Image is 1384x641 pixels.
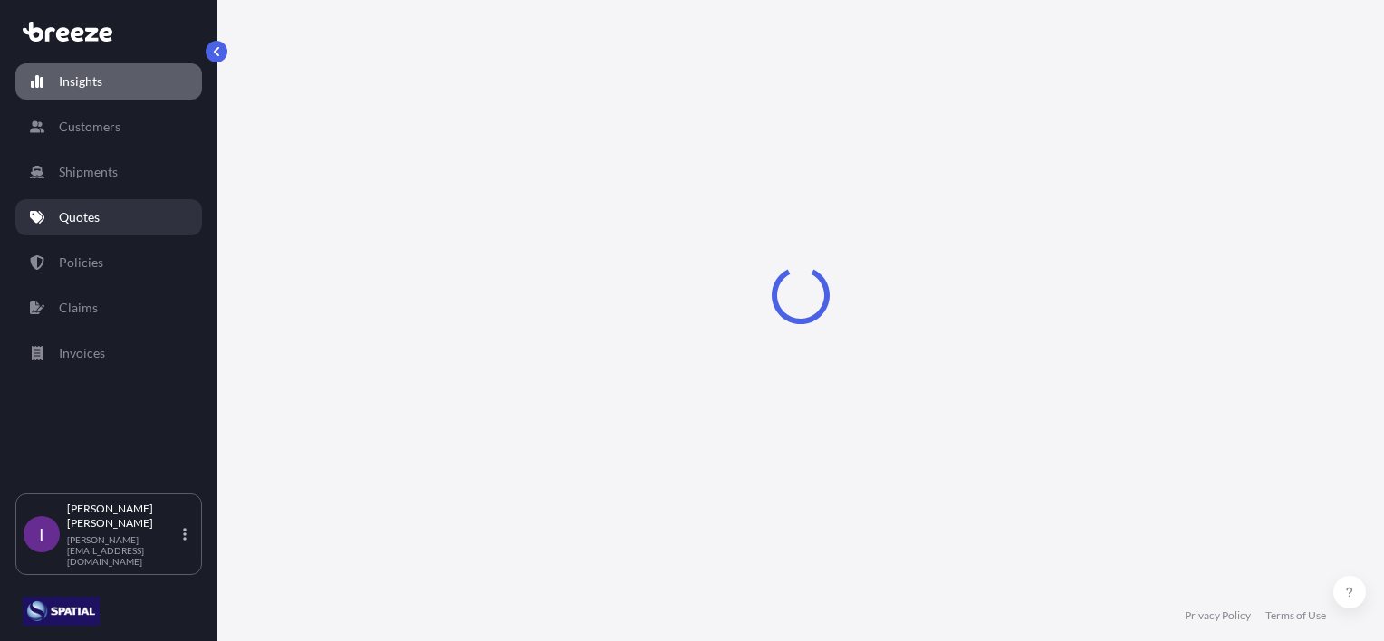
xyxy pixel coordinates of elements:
[15,109,202,145] a: Customers
[59,254,103,272] p: Policies
[15,63,202,100] a: Insights
[59,344,105,362] p: Invoices
[39,525,44,543] span: I
[59,118,120,136] p: Customers
[1265,608,1326,623] a: Terms of Use
[1185,608,1251,623] a: Privacy Policy
[15,290,202,326] a: Claims
[59,208,100,226] p: Quotes
[67,502,179,531] p: [PERSON_NAME] [PERSON_NAME]
[15,335,202,371] a: Invoices
[59,299,98,317] p: Claims
[59,72,102,91] p: Insights
[15,199,202,235] a: Quotes
[23,597,100,626] img: organization-logo
[15,244,202,281] a: Policies
[15,154,202,190] a: Shipments
[67,534,179,567] p: [PERSON_NAME][EMAIL_ADDRESS][DOMAIN_NAME]
[59,163,118,181] p: Shipments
